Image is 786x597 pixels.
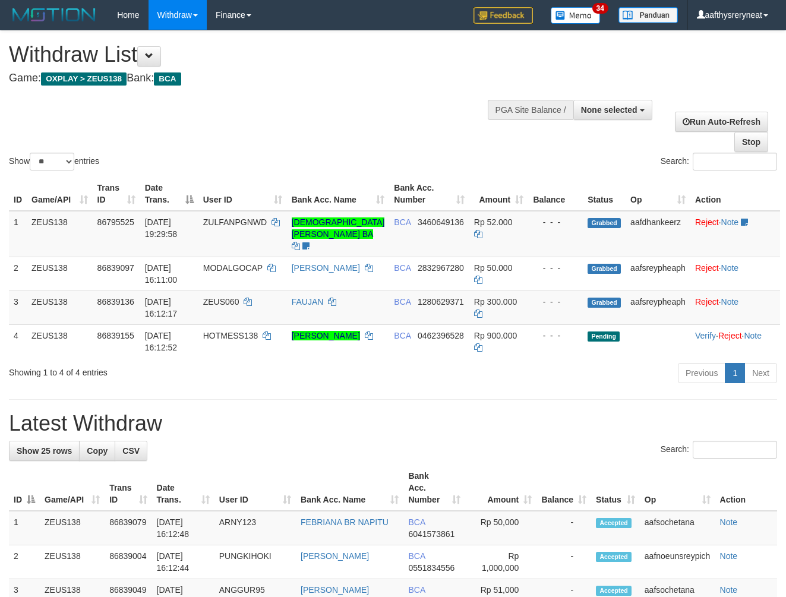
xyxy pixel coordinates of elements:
[465,545,537,579] td: Rp 1,000,000
[408,551,425,561] span: BCA
[721,297,739,307] a: Note
[465,511,537,545] td: Rp 50,000
[9,441,80,461] a: Show 25 rows
[591,465,640,511] th: Status: activate to sort column ascending
[145,263,178,285] span: [DATE] 16:11:00
[418,297,464,307] span: Copy 1280629371 to clipboard
[661,441,777,459] label: Search:
[152,545,214,579] td: [DATE] 16:12:44
[474,263,513,273] span: Rp 50.000
[596,552,632,562] span: Accepted
[27,177,93,211] th: Game/API: activate to sort column ascending
[9,211,27,257] td: 1
[9,43,512,67] h1: Withdraw List
[145,297,178,318] span: [DATE] 16:12:17
[40,465,105,511] th: Game/API: activate to sort column ascending
[9,290,27,324] td: 3
[389,177,469,211] th: Bank Acc. Number: activate to sort column ascending
[695,217,719,227] a: Reject
[394,297,411,307] span: BCA
[640,545,715,579] td: aafnoeunsreypich
[488,100,573,120] div: PGA Site Balance /
[640,465,715,511] th: Op: activate to sort column ascending
[27,290,93,324] td: ZEUS138
[17,446,72,456] span: Show 25 rows
[27,211,93,257] td: ZEUS138
[588,298,621,308] span: Grabbed
[469,177,528,211] th: Amount: activate to sort column ascending
[301,551,369,561] a: [PERSON_NAME]
[394,263,411,273] span: BCA
[592,3,608,14] span: 34
[474,297,517,307] span: Rp 300.000
[122,446,140,456] span: CSV
[718,331,742,340] a: Reject
[675,112,768,132] a: Run Auto-Refresh
[203,331,258,340] span: HOTMESS138
[292,217,385,239] a: [DEMOGRAPHIC_DATA][PERSON_NAME] BA
[292,263,360,273] a: [PERSON_NAME]
[30,153,74,170] select: Showentries
[418,331,464,340] span: Copy 0462396528 to clipboard
[27,324,93,358] td: ZEUS138
[581,105,637,115] span: None selected
[693,441,777,459] input: Search:
[214,511,296,545] td: ARNY123
[145,331,178,352] span: [DATE] 16:12:52
[721,263,739,273] a: Note
[721,217,739,227] a: Note
[27,257,93,290] td: ZEUS138
[465,465,537,511] th: Amount: activate to sort column ascending
[744,331,762,340] a: Note
[720,585,738,595] a: Note
[695,263,719,273] a: Reject
[695,331,716,340] a: Verify
[214,465,296,511] th: User ID: activate to sort column ascending
[533,216,578,228] div: - - -
[97,263,134,273] span: 86839097
[536,511,591,545] td: -
[287,177,390,211] th: Bank Acc. Name: activate to sort column ascending
[115,441,147,461] a: CSV
[40,545,105,579] td: ZEUS138
[40,511,105,545] td: ZEUS138
[9,72,512,84] h4: Game: Bank:
[152,465,214,511] th: Date Trans.: activate to sort column ascending
[105,511,151,545] td: 86839079
[41,72,127,86] span: OXPLAY > ZEUS138
[301,585,369,595] a: [PERSON_NAME]
[9,6,99,24] img: MOTION_logo.png
[715,465,777,511] th: Action
[573,100,652,120] button: None selected
[203,263,263,273] span: MODALGOCAP
[690,324,780,358] td: · ·
[588,331,620,342] span: Pending
[418,217,464,227] span: Copy 3460649136 to clipboard
[105,465,151,511] th: Trans ID: activate to sort column ascending
[618,7,678,23] img: panduan.png
[9,545,40,579] td: 2
[408,563,454,573] span: Copy 0551834556 to clipboard
[9,412,777,435] h1: Latest Withdraw
[214,545,296,579] td: PUNGKIHOKI
[474,331,517,340] span: Rp 900.000
[626,177,690,211] th: Op: activate to sort column ascending
[678,363,725,383] a: Previous
[693,153,777,170] input: Search:
[97,297,134,307] span: 86839136
[720,551,738,561] a: Note
[588,218,621,228] span: Grabbed
[9,257,27,290] td: 2
[97,331,134,340] span: 86839155
[301,517,389,527] a: FEBRIANA BR NAPITU
[9,362,318,378] div: Showing 1 to 4 of 4 entries
[695,297,719,307] a: Reject
[145,217,178,239] span: [DATE] 19:29:58
[394,217,411,227] span: BCA
[596,586,632,596] span: Accepted
[292,297,324,307] a: FAUJAN
[533,262,578,274] div: - - -
[418,263,464,273] span: Copy 2832967280 to clipboard
[203,297,239,307] span: ZEUS060
[292,331,360,340] a: [PERSON_NAME]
